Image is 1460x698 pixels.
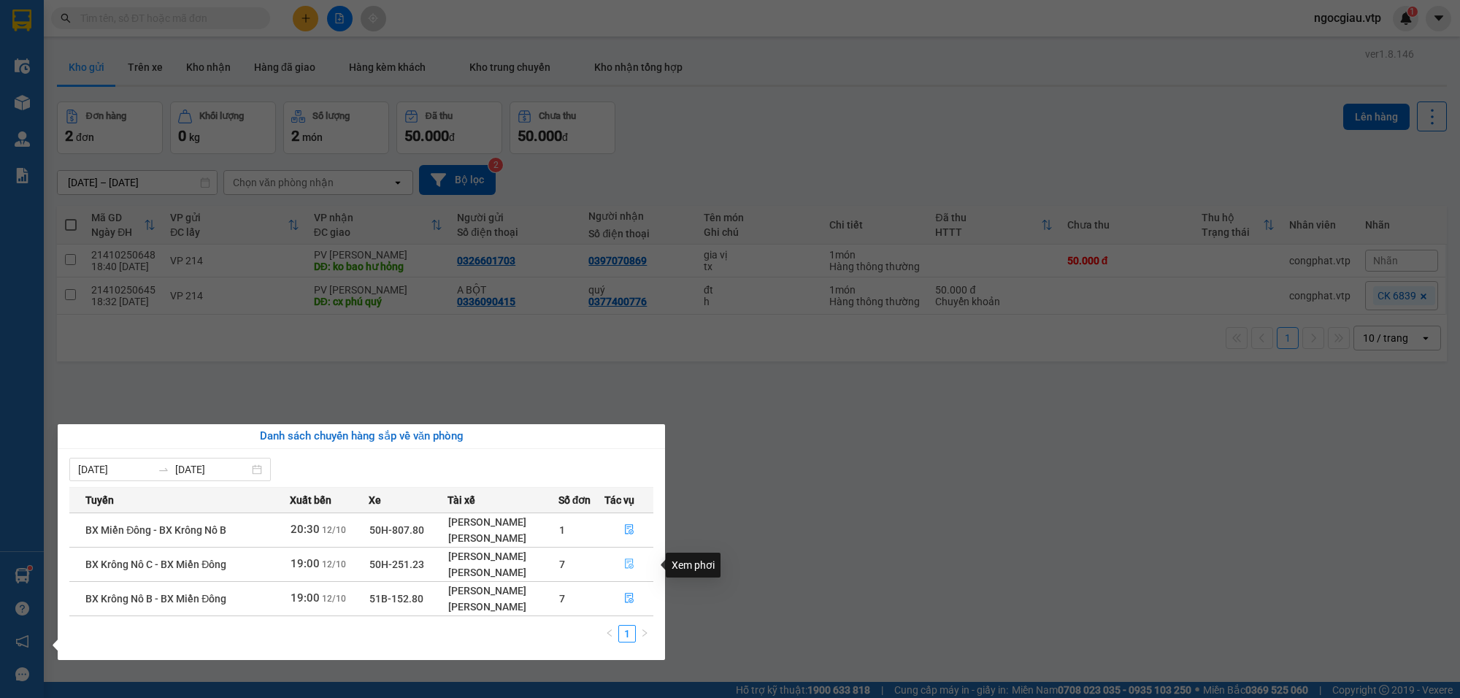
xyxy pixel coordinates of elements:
span: Xe [369,492,381,508]
input: Từ ngày [78,461,152,478]
span: Xuất bến [290,492,331,508]
div: [PERSON_NAME] [448,514,558,530]
span: file-done [624,524,634,536]
span: Số đơn [558,492,591,508]
span: swap-right [158,464,169,475]
div: [PERSON_NAME] [448,599,558,615]
span: 1 [559,524,565,536]
div: [PERSON_NAME] [448,548,558,564]
span: BX Krông Nô B - BX Miền Đông [85,593,226,605]
button: left [601,625,618,643]
span: 7 [559,559,565,570]
button: file-done [605,553,653,576]
li: Next Page [636,625,653,643]
span: right [640,629,649,637]
span: BX Miền Đông - BX Krông Nô B [85,524,226,536]
span: Tuyến [85,492,114,508]
span: Tác vụ [604,492,634,508]
span: 19:00 [291,591,320,605]
span: 12/10 [322,559,346,569]
span: left [605,629,614,637]
span: file-done [624,559,634,570]
span: file-done [624,593,634,605]
input: Đến ngày [175,461,249,478]
button: file-done [605,518,653,542]
div: [PERSON_NAME] [448,583,558,599]
span: 20:30 [291,523,320,536]
span: 19:00 [291,557,320,570]
span: Tài xế [447,492,475,508]
span: 7 [559,593,565,605]
span: BX Krông Nô C - BX Miền Đông [85,559,226,570]
li: 1 [618,625,636,643]
div: Xem phơi [666,553,721,578]
span: 50H-251.23 [369,559,424,570]
span: 50H-807.80 [369,524,424,536]
a: 1 [619,626,635,642]
div: Danh sách chuyến hàng sắp về văn phòng [69,428,653,445]
div: [PERSON_NAME] [448,530,558,546]
button: right [636,625,653,643]
span: 12/10 [322,594,346,604]
div: [PERSON_NAME] [448,564,558,580]
span: 12/10 [322,525,346,535]
span: to [158,464,169,475]
button: file-done [605,587,653,610]
li: Previous Page [601,625,618,643]
span: 51B-152.80 [369,593,423,605]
